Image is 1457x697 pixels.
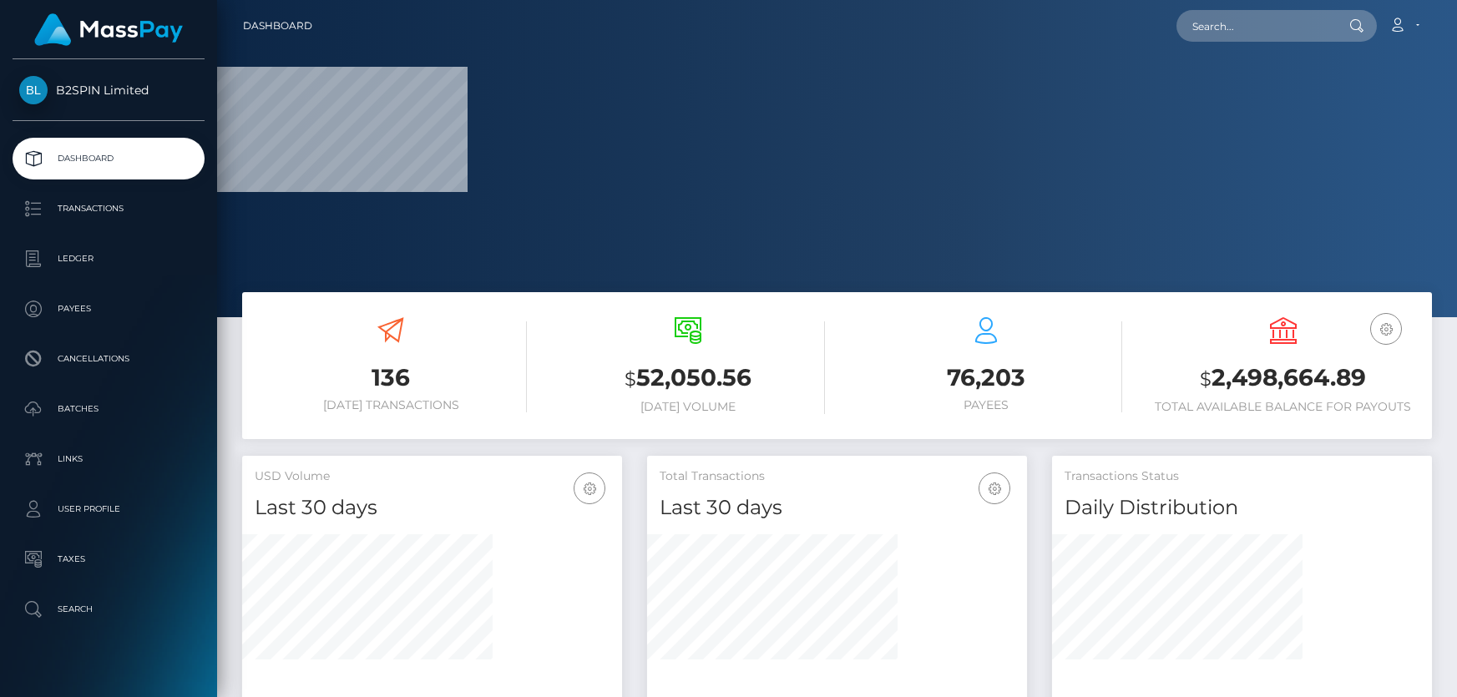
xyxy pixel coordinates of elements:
[255,493,610,523] h4: Last 30 days
[1176,10,1333,42] input: Search...
[19,346,198,371] p: Cancellations
[552,361,824,396] h3: 52,050.56
[850,398,1122,412] h6: Payees
[19,76,48,104] img: B2SPIN Limited
[34,13,183,46] img: MassPay Logo
[13,488,205,530] a: User Profile
[13,588,205,630] a: Search
[625,367,636,391] small: $
[19,447,198,472] p: Links
[19,547,198,572] p: Taxes
[850,361,1122,394] h3: 76,203
[255,398,527,412] h6: [DATE] Transactions
[660,493,1014,523] h4: Last 30 days
[19,597,198,622] p: Search
[13,338,205,380] a: Cancellations
[1065,493,1419,523] h4: Daily Distribution
[243,8,312,43] a: Dashboard
[13,388,205,430] a: Batches
[1065,468,1419,485] h5: Transactions Status
[19,196,198,221] p: Transactions
[13,538,205,580] a: Taxes
[19,396,198,422] p: Batches
[1147,361,1419,396] h3: 2,498,664.89
[13,238,205,280] a: Ledger
[19,296,198,321] p: Payees
[19,246,198,271] p: Ledger
[19,146,198,171] p: Dashboard
[13,138,205,179] a: Dashboard
[19,497,198,522] p: User Profile
[255,468,610,485] h5: USD Volume
[552,400,824,414] h6: [DATE] Volume
[13,438,205,480] a: Links
[660,468,1014,485] h5: Total Transactions
[1147,400,1419,414] h6: Total Available Balance for Payouts
[13,288,205,330] a: Payees
[1200,367,1212,391] small: $
[255,361,527,394] h3: 136
[13,188,205,230] a: Transactions
[13,83,205,98] span: B2SPIN Limited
